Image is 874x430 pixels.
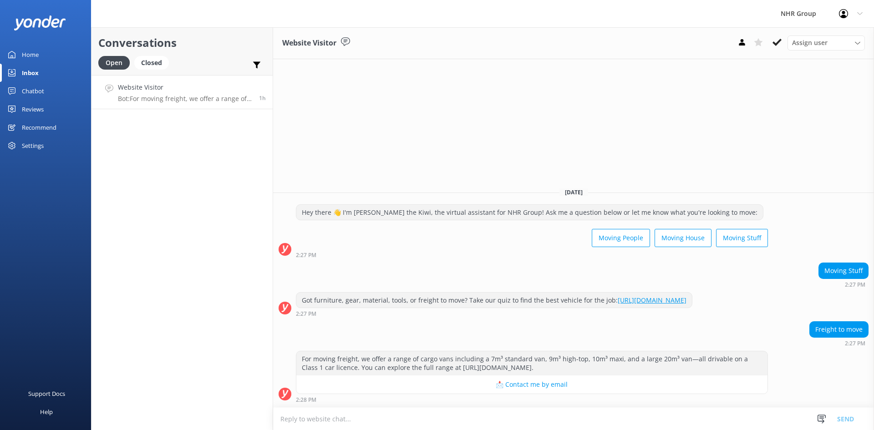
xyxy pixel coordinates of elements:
[28,384,65,403] div: Support Docs
[22,100,44,118] div: Reviews
[792,38,828,48] span: Assign user
[91,75,273,109] a: Website VisitorBot:For moving freight, we offer a range of cargo vans including a 7m³ standard va...
[22,82,44,100] div: Chatbot
[14,15,66,30] img: yonder-white-logo.png
[259,94,266,102] span: Sep 02 2025 02:27pm (UTC +12:00) Pacific/Auckland
[296,310,692,317] div: Sep 02 2025 02:27pm (UTC +12:00) Pacific/Auckland
[40,403,53,421] div: Help
[296,396,768,403] div: Sep 02 2025 02:28pm (UTC +12:00) Pacific/Auckland
[618,296,686,304] a: [URL][DOMAIN_NAME]
[296,351,767,375] div: For moving freight, we offer a range of cargo vans including a 7m³ standard van, 9m³ high-top, 10...
[22,64,39,82] div: Inbox
[296,397,316,403] strong: 2:28 PM
[118,95,252,103] p: Bot: For moving freight, we offer a range of cargo vans including a 7m³ standard van, 9m³ high-to...
[134,56,169,70] div: Closed
[296,252,768,258] div: Sep 02 2025 02:27pm (UTC +12:00) Pacific/Auckland
[118,82,252,92] h4: Website Visitor
[655,229,711,247] button: Moving House
[98,57,134,67] a: Open
[296,293,692,308] div: Got furniture, gear, material, tools, or freight to move? Take our quiz to find the best vehicle ...
[296,205,763,220] div: Hey there 👋 I'm [PERSON_NAME] the Kiwi, the virtual assistant for NHR Group! Ask me a question be...
[22,118,56,137] div: Recommend
[818,281,869,288] div: Sep 02 2025 02:27pm (UTC +12:00) Pacific/Auckland
[296,375,767,394] button: 📩 Contact me by email
[716,229,768,247] button: Moving Stuff
[98,56,130,70] div: Open
[788,35,865,50] div: Assign User
[845,341,865,346] strong: 2:27 PM
[809,340,869,346] div: Sep 02 2025 02:27pm (UTC +12:00) Pacific/Auckland
[98,34,266,51] h2: Conversations
[592,229,650,247] button: Moving People
[134,57,173,67] a: Closed
[296,253,316,258] strong: 2:27 PM
[845,282,865,288] strong: 2:27 PM
[819,263,868,278] div: Moving Stuff
[559,188,588,196] span: [DATE]
[810,322,868,337] div: Freight to move
[282,37,336,49] h3: Website Visitor
[22,137,44,155] div: Settings
[296,311,316,317] strong: 2:27 PM
[22,46,39,64] div: Home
